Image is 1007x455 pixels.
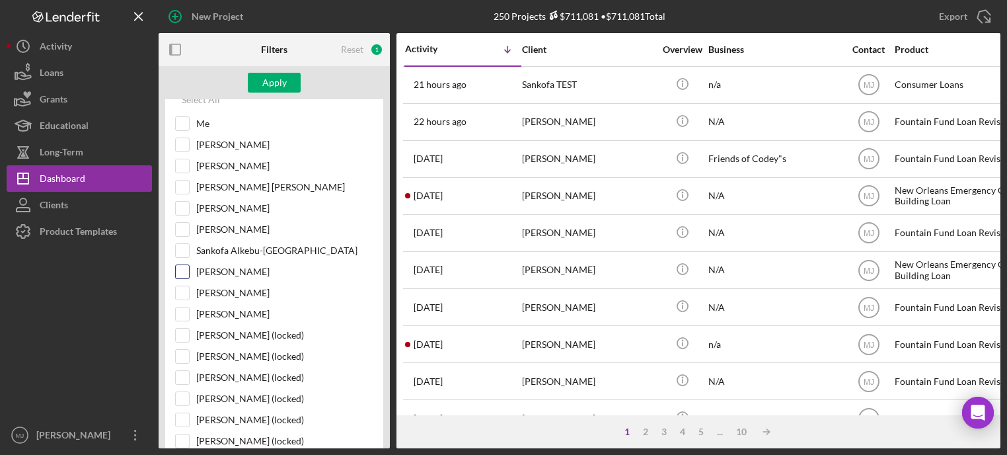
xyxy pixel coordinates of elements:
div: Loans [40,60,63,89]
label: [PERSON_NAME] (locked) [196,371,373,384]
div: 5 [692,427,710,437]
div: $711,081 [546,11,599,22]
button: Educational [7,112,152,139]
div: N/A [708,216,840,251]
div: Grants [40,86,67,116]
time: 2025-09-12 13:54 [414,413,443,424]
b: Filters [261,44,287,55]
label: [PERSON_NAME] [196,223,373,236]
div: Activity [40,33,72,63]
div: N/A [708,104,840,140]
button: Clients [7,192,152,218]
div: 3 [655,427,673,437]
label: [PERSON_NAME] (locked) [196,329,373,342]
text: MJ [864,340,874,349]
div: Product Templates [40,218,117,248]
label: [PERSON_NAME] (locked) [196,350,373,363]
button: Export [926,3,1000,30]
label: [PERSON_NAME] (locked) [196,392,373,405]
time: 2025-09-23 14:16 [414,339,443,350]
div: 2 [636,427,655,437]
div: Export [939,3,967,30]
label: [PERSON_NAME] [196,202,373,215]
div: [PERSON_NAME] [33,422,119,452]
div: [PERSON_NAME] [522,253,654,288]
label: Sankofa Alkebu-[GEOGRAPHIC_DATA] [196,244,373,257]
time: 2025-09-19 18:24 [414,376,443,387]
label: [PERSON_NAME] [196,265,373,278]
div: Business [708,44,840,55]
time: 2025-09-24 17:18 [414,227,443,238]
button: Select All [175,87,227,113]
div: N/A [708,253,840,288]
button: Loans [7,60,152,86]
text: MJ [864,118,874,127]
div: [PERSON_NAME] [522,142,654,177]
time: 2025-09-25 15:09 [414,153,443,164]
label: [PERSON_NAME] (locked) [196,434,373,448]
text: MJ [864,155,874,164]
div: Activity [405,44,463,54]
div: ... [710,427,729,437]
button: Dashboard [7,165,152,192]
div: Long-Term [40,139,83,169]
div: 250 Projects • $711,081 Total [494,11,665,22]
time: 2025-10-01 16:10 [414,116,466,127]
label: [PERSON_NAME] (locked) [196,413,373,427]
div: 1 [618,427,636,437]
button: Apply [248,73,301,93]
div: Select All [182,87,220,113]
button: Grants [7,86,152,112]
button: Activity [7,33,152,60]
text: MJ [864,377,874,386]
label: [PERSON_NAME] [196,138,373,151]
time: 2025-09-24 15:44 [414,302,443,313]
text: MJ [16,432,24,439]
text: MJ [864,81,874,90]
div: New Project [192,3,243,30]
text: MJ [864,414,874,423]
div: [PERSON_NAME] [522,364,654,399]
div: Contact [844,44,893,55]
button: MJ[PERSON_NAME] [7,422,152,448]
button: New Project [159,3,256,30]
div: N/A [708,179,840,214]
label: [PERSON_NAME] [196,308,373,321]
text: MJ [864,192,874,201]
div: [PERSON_NAME] [522,104,654,140]
label: Me [196,117,373,130]
time: 2025-09-24 15:55 [414,265,443,275]
button: Long-Term [7,139,152,165]
time: 2025-10-01 17:59 [414,79,466,90]
div: Sankofa TEST [522,67,654,103]
div: [PERSON_NAME] [522,290,654,325]
div: [PERSON_NAME] [522,179,654,214]
div: N/A [708,364,840,399]
button: Product Templates [7,218,152,245]
div: N/A [708,401,840,436]
div: Dashboard [40,165,85,195]
div: Open Intercom Messenger [962,397,994,429]
div: 1 [370,43,383,56]
div: Reset [341,44,363,55]
div: n/a [708,327,840,362]
label: [PERSON_NAME] [PERSON_NAME] [196,181,373,194]
div: Client [522,44,654,55]
label: [PERSON_NAME] [196,159,373,173]
div: 4 [673,427,692,437]
div: Overview [657,44,707,55]
div: 10 [729,427,753,437]
label: [PERSON_NAME] [196,286,373,300]
div: Friends of Codey"s [708,142,840,177]
text: MJ [864,229,874,238]
text: MJ [864,266,874,275]
div: [PERSON_NAME] [522,216,654,251]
